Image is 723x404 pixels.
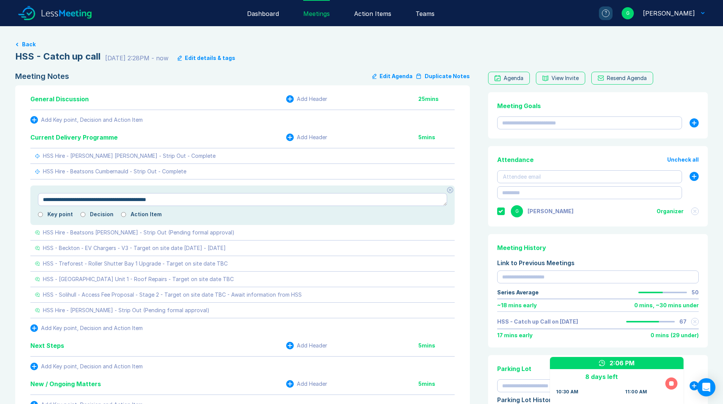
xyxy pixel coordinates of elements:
[30,341,64,350] div: Next Steps
[607,75,647,81] div: Resend Agenda
[30,94,89,104] div: General Discussion
[667,157,699,163] button: Uncheck all
[297,381,327,387] div: Add Header
[43,153,216,159] div: HSS Hire - [PERSON_NAME] [PERSON_NAME] - Strip Out - Complete
[497,289,539,296] div: Series Average
[43,261,228,267] div: HSS - Treforest - Roller Shutter Bay 1 Upgrade - Target on site date TBC
[30,363,143,370] button: Add Key point, Decision and Action Item
[41,325,143,331] div: Add Key point, Decision and Action Item
[691,289,699,296] div: 50
[43,292,302,298] div: HSS - Solihull - Access Fee Proposal - Stage 2 - Target on site date TBC - Await information from...
[418,96,455,102] div: 25 mins
[556,372,647,381] div: 8 days left
[497,101,699,110] div: Meeting Goals
[418,381,455,387] div: 5 mins
[185,55,235,61] div: Edit details & tags
[590,6,613,20] a: ?
[497,302,537,308] div: ~ 18 mins early
[15,50,101,63] div: HSS - Catch up call
[286,342,327,349] button: Add Header
[41,363,143,369] div: Add Key point, Decision and Action Item
[297,134,327,140] div: Add Header
[30,324,143,332] button: Add Key point, Decision and Action Item
[41,117,143,123] div: Add Key point, Decision and Action Item
[497,243,699,252] div: Meeting History
[22,41,36,47] button: Back
[30,133,118,142] div: Current Delivery Programme
[297,343,327,349] div: Add Header
[30,116,143,124] button: Add Key point, Decision and Action Item
[679,319,687,325] div: 67
[497,258,699,267] div: Link to Previous Meetings
[15,72,69,81] div: Meeting Notes
[418,343,455,349] div: 5 mins
[416,72,470,81] button: Duplicate Notes
[178,55,235,61] button: Edit details & tags
[528,208,573,214] div: Gemma White
[536,72,585,85] button: View Invite
[286,95,327,103] button: Add Header
[671,332,699,338] div: ( 29 under )
[43,307,209,313] div: HSS Hire - [PERSON_NAME] - Strip Out (Pending formal approval)
[657,208,684,214] div: Organizer
[697,378,715,396] div: Open Intercom Messenger
[372,72,413,81] button: Edit Agenda
[418,134,455,140] div: 5 mins
[43,168,186,174] div: HSS Hire - Beatsons Cumbernauld - Strip Out - Complete
[651,332,669,338] div: 0 mins
[105,53,169,63] div: [DATE] 2:28PM - now
[643,9,695,18] div: Gemma White
[497,332,532,338] div: 17 mins early
[622,7,634,19] div: G
[90,211,113,217] label: Decision
[131,211,162,217] label: Action Item
[43,230,235,236] div: HSS Hire - Beatsons [PERSON_NAME] - Strip Out (Pending formal approval)
[43,276,234,282] div: HSS - [GEOGRAPHIC_DATA] Unit 1 - Roof Repairs - Target on site date TBC
[30,379,101,388] div: New / Ongoing Matters
[497,364,699,373] div: Parking Lot
[497,319,578,325] a: HSS - Catch up Call on [DATE]
[504,75,523,81] div: Agenda
[47,211,73,217] label: Key point
[610,358,635,368] div: 2:06 PM
[297,96,327,102] div: Add Header
[488,72,530,85] a: Agenda
[556,389,578,395] div: 10:30 AM
[286,380,327,388] button: Add Header
[634,302,699,308] div: 0 mins , ~ 30 mins under
[625,389,647,395] div: 11:00 AM
[511,205,523,217] div: G
[602,9,610,17] div: ?
[286,134,327,141] button: Add Header
[15,41,708,47] a: Back
[497,155,534,164] div: Attendance
[43,245,226,251] div: HSS - Beckton - EV Chargers - V3 - Target on site date [DATE] - [DATE]
[551,75,579,81] div: View Invite
[591,72,653,85] button: Resend Agenda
